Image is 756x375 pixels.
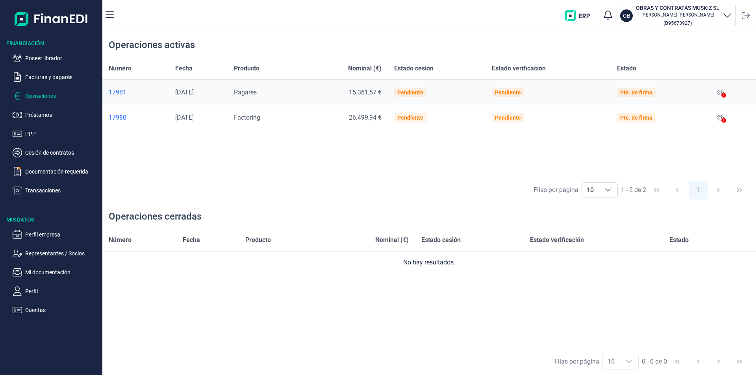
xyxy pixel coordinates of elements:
[109,114,163,122] a: 17980
[668,352,687,371] button: First Page
[183,235,200,245] span: Fecha
[25,129,99,139] p: PPP
[668,181,687,200] button: Previous Page
[689,352,708,371] button: Previous Page
[13,186,99,195] button: Transacciones
[582,183,598,198] span: 10
[619,354,638,369] div: Choose
[13,91,99,101] button: Operaciones
[621,187,646,193] span: 1 - 2 de 2
[234,64,259,73] span: Producto
[25,148,99,157] p: Cesión de contratos
[534,185,578,195] div: Filas por página
[636,4,719,12] h3: OBRAS Y CONTRATAS MUSKIZ SL
[109,235,132,245] span: Número
[554,357,599,366] div: Filas por página
[25,167,99,176] p: Documentación requerida
[234,114,260,121] span: Factoring
[13,286,99,296] button: Perfil
[636,12,719,18] p: [PERSON_NAME] [PERSON_NAME]
[663,20,692,26] small: Copiar cif
[234,89,257,96] span: Pagarés
[349,114,382,121] span: 26.499,94 €
[25,249,99,258] p: Representantes / Socios
[620,4,732,28] button: OBOBRAS Y CONTRATAS MUSKIZ SL[PERSON_NAME] [PERSON_NAME](B95673927)
[25,110,99,120] p: Préstamos
[13,148,99,157] button: Cesión de contratos
[13,249,99,258] button: Representantes / Socios
[109,258,750,267] div: No hay resultados.
[642,358,667,365] span: 0 - 0 de 0
[25,91,99,101] p: Operaciones
[598,183,617,198] div: Choose
[25,186,99,195] p: Transacciones
[109,210,202,223] div: Operaciones cerradas
[109,64,132,73] span: Número
[730,352,749,371] button: Last Page
[689,181,708,200] button: Page 1
[709,181,728,200] button: Next Page
[175,114,221,122] div: [DATE]
[492,64,546,73] span: Estado verificación
[25,72,99,82] p: Facturas y pagarés
[25,230,99,239] p: Perfil empresa
[13,110,99,120] button: Préstamos
[349,89,382,96] span: 15.361,57 €
[13,305,99,315] button: Cuentas
[13,167,99,176] button: Documentación requerida
[25,286,99,296] p: Perfil
[25,268,99,277] p: Mi documentación
[394,64,434,73] span: Estado cesión
[13,72,99,82] button: Facturas y pagarés
[565,10,596,21] img: erp
[13,230,99,239] button: Perfil empresa
[348,64,382,73] span: Nominal (€)
[109,39,195,51] div: Operaciones activas
[620,115,652,121] div: Pte. de firma
[669,235,689,245] span: Estado
[530,235,584,245] span: Estado verificación
[109,89,163,96] a: 17981
[13,54,99,63] button: Poseer librador
[397,89,423,96] div: Pendiente
[175,64,193,73] span: Fecha
[13,268,99,277] button: Mi documentación
[495,89,521,96] div: Pendiente
[730,181,749,200] button: Last Page
[617,64,636,73] span: Estado
[495,115,521,121] div: Pendiente
[375,235,409,245] span: Nominal (€)
[709,352,728,371] button: Next Page
[25,54,99,63] p: Poseer librador
[647,181,666,200] button: First Page
[25,305,99,315] p: Cuentas
[623,12,630,20] p: OB
[421,235,461,245] span: Estado cesión
[245,235,271,245] span: Producto
[175,89,221,96] div: [DATE]
[620,89,652,96] div: Pte. de firma
[13,129,99,139] button: PPP
[397,115,423,121] div: Pendiente
[15,6,88,31] img: Logo de aplicación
